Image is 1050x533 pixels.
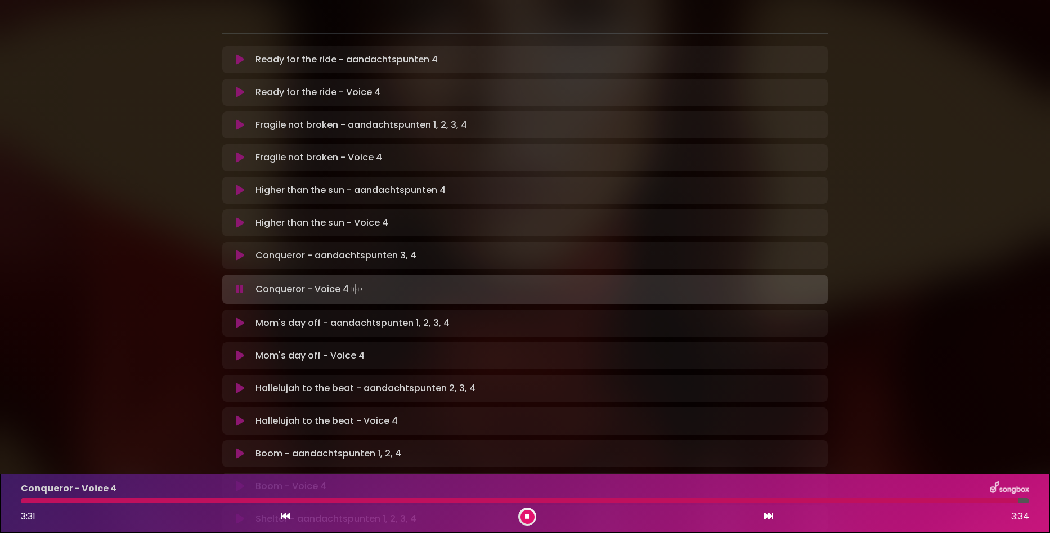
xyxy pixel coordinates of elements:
span: 3:31 [21,510,35,523]
p: Fragile not broken - aandachtspunten 1, 2, 3, 4 [255,118,467,132]
img: songbox-logo-white.png [990,481,1029,496]
p: Higher than the sun - aandachtspunten 4 [255,183,446,197]
p: Hallelujah to the beat - aandachtspunten 2, 3, 4 [255,382,475,395]
p: Conqueror - Voice 4 [255,281,365,297]
p: Conqueror - Voice 4 [21,482,116,495]
img: waveform4.gif [349,281,365,297]
p: Ready for the ride - aandachtspunten 4 [255,53,438,66]
p: Conqueror - aandachtspunten 3, 4 [255,249,416,262]
p: Higher than the sun - Voice 4 [255,216,388,230]
p: Boom - aandachtspunten 1, 2, 4 [255,447,401,460]
p: Hallelujah to the beat - Voice 4 [255,414,398,428]
p: Mom's day off - aandachtspunten 1, 2, 3, 4 [255,316,450,330]
p: Mom's day off - Voice 4 [255,349,365,362]
p: Ready for the ride - Voice 4 [255,86,380,99]
p: Fragile not broken - Voice 4 [255,151,382,164]
span: 3:34 [1011,510,1029,523]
